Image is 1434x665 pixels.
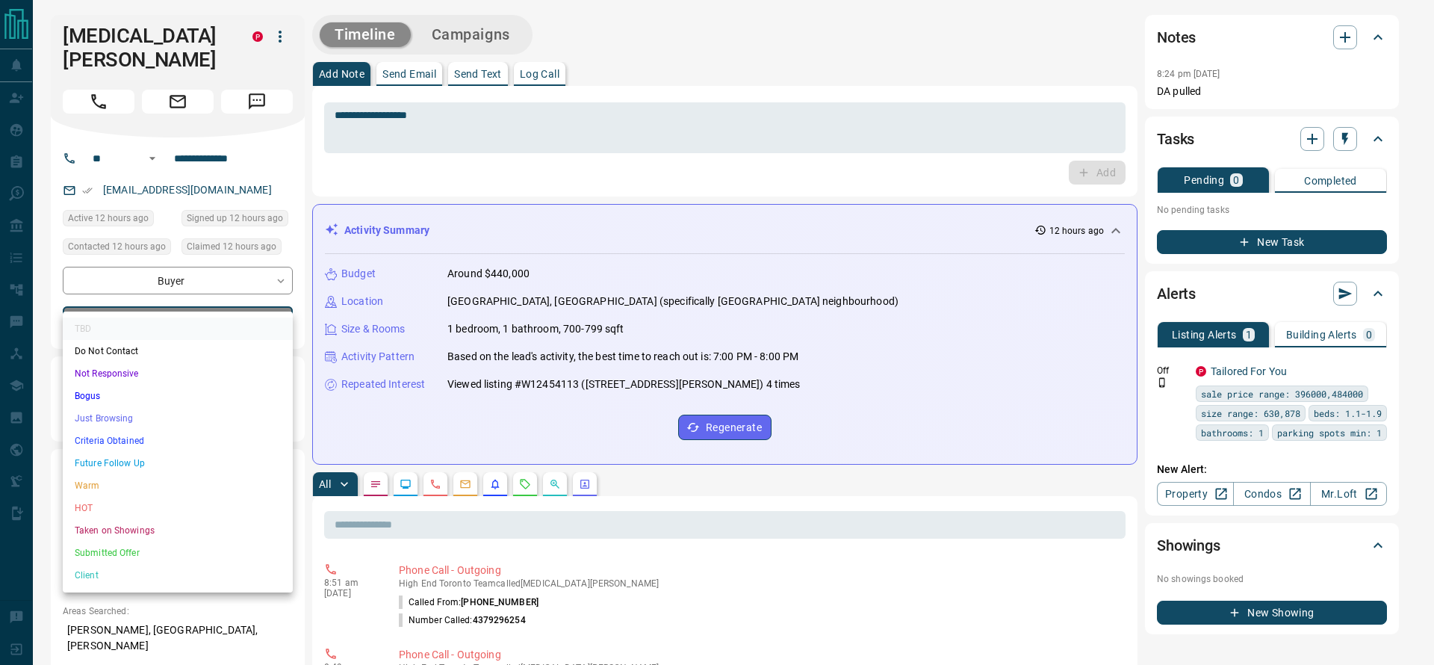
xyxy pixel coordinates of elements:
li: HOT [63,497,293,519]
li: Just Browsing [63,407,293,430]
li: Submitted Offer [63,542,293,564]
li: Not Responsive [63,362,293,385]
li: Do Not Contact [63,340,293,362]
li: Warm [63,474,293,497]
li: Taken on Showings [63,519,293,542]
li: Criteria Obtained [63,430,293,452]
li: Client [63,564,293,587]
li: Bogus [63,385,293,407]
li: Future Follow Up [63,452,293,474]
